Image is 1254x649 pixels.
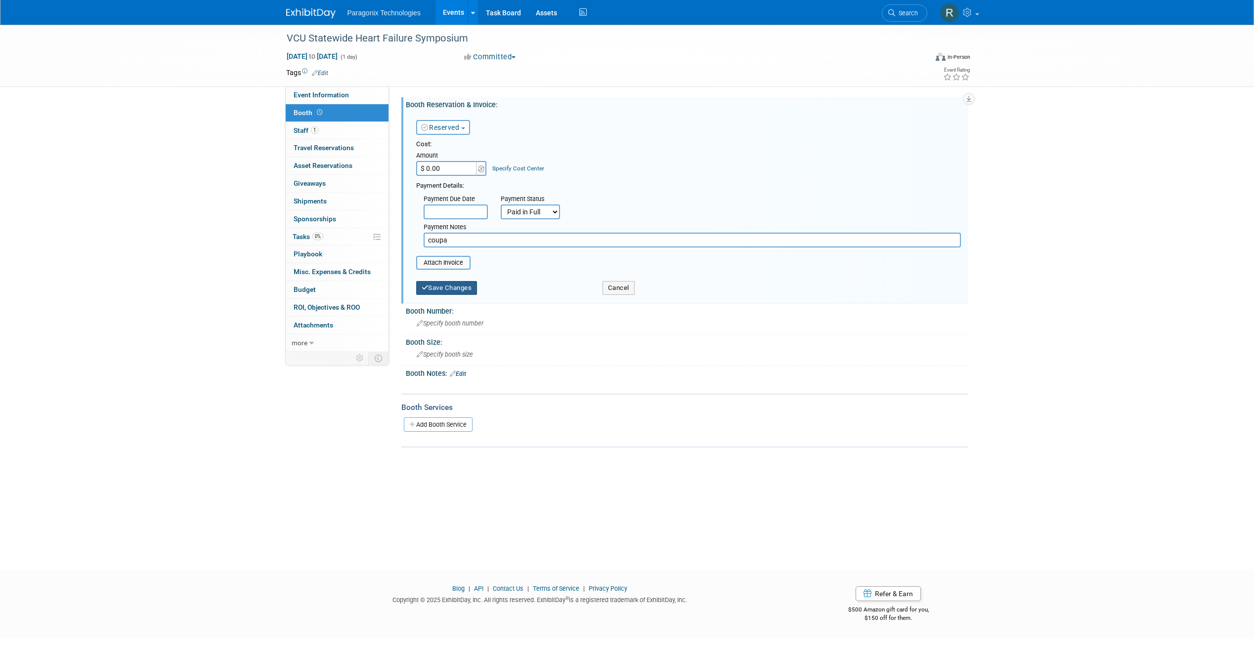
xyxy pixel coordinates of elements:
[294,179,326,187] span: Giveaways
[404,417,473,432] a: Add Booth Service
[406,366,968,379] div: Booth Notes:
[809,614,968,622] div: $150 off for them.
[416,140,961,149] div: Cost:
[286,593,794,605] div: Copyright © 2025 ExhibitDay, Inc. All rights reserved. ExhibitDay is a registered trademark of Ex...
[416,281,477,295] button: Save Changes
[294,215,336,223] span: Sponsorships
[416,120,470,135] button: Reserved
[294,162,352,169] span: Asset Reservations
[351,352,369,365] td: Personalize Event Tab Strip
[417,320,483,327] span: Specify booth number
[286,139,389,157] a: Travel Reservations
[856,586,921,601] a: Refer & Earn
[286,317,389,334] a: Attachments
[286,68,328,78] td: Tags
[286,263,389,281] a: Misc. Expenses & Credits
[368,352,389,365] td: Toggle Event Tabs
[424,195,486,204] div: Payment Due Date
[581,585,587,592] span: |
[424,223,961,233] div: Payment Notes
[533,585,579,592] a: Terms of Service
[947,53,970,61] div: In-Person
[493,585,523,592] a: Contact Us
[294,144,354,152] span: Travel Reservations
[406,335,968,347] div: Booth Size:
[416,151,488,161] div: Amount
[869,51,971,66] div: Event Format
[286,52,338,61] span: [DATE] [DATE]
[294,197,327,205] span: Shipments
[286,210,389,228] a: Sponsorships
[417,351,473,358] span: Specify booth size
[466,585,473,592] span: |
[589,585,627,592] a: Privacy Policy
[452,585,465,592] a: Blog
[461,52,519,62] button: Committed
[311,126,318,134] span: 1
[312,70,328,77] a: Edit
[421,123,460,131] a: Reserved
[294,285,316,293] span: Budget
[283,30,912,47] div: VCU Statewide Heart Failure Symposium
[936,53,946,61] img: Format-Inperson.png
[294,321,333,329] span: Attachments
[450,370,466,377] a: Edit
[293,233,323,241] span: Tasks
[286,157,389,174] a: Asset Reservations
[312,233,323,240] span: 0%
[474,585,483,592] a: API
[406,97,968,110] div: Booth Reservation & Invoice:
[307,52,317,60] span: to
[882,4,927,22] a: Search
[294,303,360,311] span: ROI, Objectives & ROO
[401,402,968,413] div: Booth Services
[294,91,349,99] span: Event Information
[895,9,918,17] span: Search
[286,122,389,139] a: Staff1
[809,599,968,622] div: $500 Amazon gift card for you,
[406,304,968,316] div: Booth Number:
[294,109,324,117] span: Booth
[340,54,357,60] span: (1 day)
[565,596,569,601] sup: ®
[315,109,324,116] span: Booth not reserved yet
[525,585,531,592] span: |
[603,281,635,295] button: Cancel
[501,195,567,204] div: Payment Status
[294,126,318,134] span: Staff
[294,250,322,258] span: Playbook
[286,334,389,352] a: more
[943,68,970,73] div: Event Rating
[286,228,389,245] a: Tasks0%
[292,339,307,347] span: more
[286,281,389,298] a: Budget
[492,165,544,172] a: Specify Cost Center
[286,299,389,316] a: ROI, Objectives & ROO
[286,193,389,210] a: Shipments
[347,9,421,17] span: Paragonix Technologies
[940,3,959,22] img: Rachel Jenkins
[286,104,389,122] a: Booth
[286,86,389,104] a: Event Information
[416,179,961,191] div: Payment Details:
[485,585,491,592] span: |
[286,245,389,263] a: Playbook
[286,8,336,18] img: ExhibitDay
[286,175,389,192] a: Giveaways
[294,268,371,276] span: Misc. Expenses & Credits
